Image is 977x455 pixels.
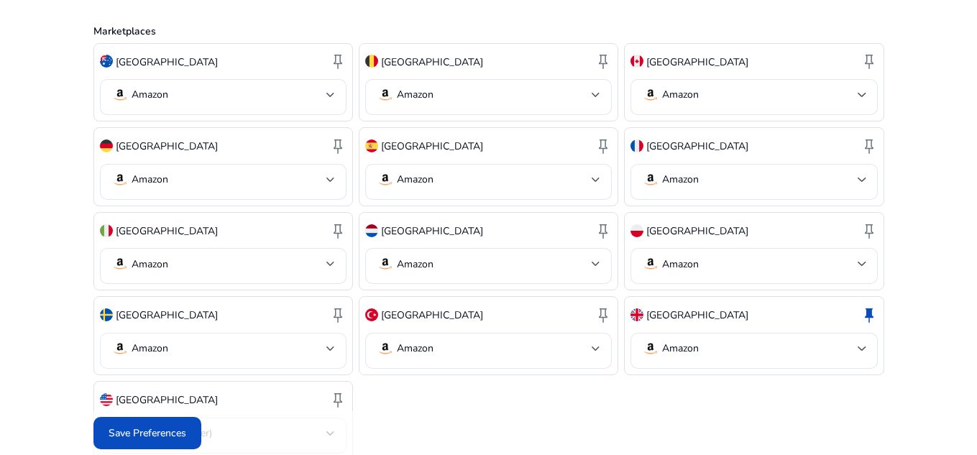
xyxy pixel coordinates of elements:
[642,255,659,272] img: amazon.svg
[116,55,218,70] p: [GEOGRAPHIC_DATA]
[377,171,394,188] img: amazon.svg
[646,55,748,70] p: [GEOGRAPHIC_DATA]
[111,86,129,104] img: amazon.svg
[365,55,378,68] img: be.svg
[861,306,878,323] span: keep
[630,139,643,152] img: fr.svg
[595,306,612,323] span: keep
[116,392,218,408] p: [GEOGRAPHIC_DATA]
[111,340,129,357] img: amazon.svg
[397,342,434,355] p: Amazon
[116,224,218,239] p: [GEOGRAPHIC_DATA]
[397,88,434,101] p: Amazon
[397,173,434,186] p: Amazon
[100,393,113,406] img: us.svg
[381,308,483,323] p: [GEOGRAPHIC_DATA]
[381,139,483,154] p: [GEOGRAPHIC_DATA]
[646,308,748,323] p: [GEOGRAPHIC_DATA]
[329,222,347,239] span: keep
[630,308,643,321] img: uk.svg
[595,137,612,155] span: keep
[397,258,434,271] p: Amazon
[132,258,168,271] p: Amazon
[93,24,884,39] p: Marketplaces
[630,55,643,68] img: ca.svg
[381,55,483,70] p: [GEOGRAPHIC_DATA]
[646,139,748,154] p: [GEOGRAPHIC_DATA]
[111,255,129,272] img: amazon.svg
[329,52,347,70] span: keep
[116,139,218,154] p: [GEOGRAPHIC_DATA]
[595,222,612,239] span: keep
[381,224,483,239] p: [GEOGRAPHIC_DATA]
[377,86,394,104] img: amazon.svg
[646,224,748,239] p: [GEOGRAPHIC_DATA]
[111,171,129,188] img: amazon.svg
[377,340,394,357] img: amazon.svg
[100,139,113,152] img: de.svg
[377,255,394,272] img: amazon.svg
[100,55,113,68] img: au.svg
[642,340,659,357] img: amazon.svg
[109,426,186,441] span: Save Preferences
[93,417,201,449] button: Save Preferences
[329,391,347,408] span: keep
[861,52,878,70] span: keep
[329,306,347,323] span: keep
[662,258,699,271] p: Amazon
[662,342,699,355] p: Amazon
[642,171,659,188] img: amazon.svg
[861,137,878,155] span: keep
[132,342,168,355] p: Amazon
[116,308,218,323] p: [GEOGRAPHIC_DATA]
[100,224,113,237] img: it.svg
[595,52,612,70] span: keep
[630,224,643,237] img: pl.svg
[365,224,378,237] img: nl.svg
[132,88,168,101] p: Amazon
[100,308,113,321] img: se.svg
[662,173,699,186] p: Amazon
[132,173,168,186] p: Amazon
[642,86,659,104] img: amazon.svg
[365,139,378,152] img: es.svg
[662,88,699,101] p: Amazon
[365,308,378,321] img: tr.svg
[329,137,347,155] span: keep
[861,222,878,239] span: keep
